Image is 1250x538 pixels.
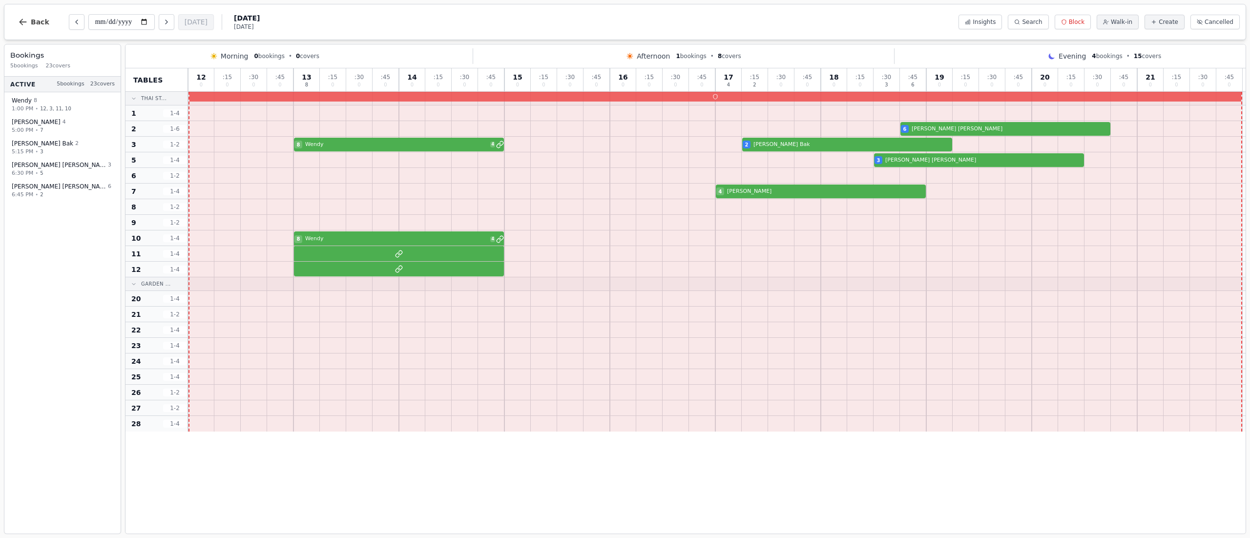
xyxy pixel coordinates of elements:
span: 0 [437,83,439,87]
span: : 15 [434,74,443,80]
span: 0 [278,83,281,87]
span: 4 [490,236,495,242]
span: 1 [676,53,680,60]
span: 0 [1043,83,1046,87]
span: 0 [296,53,300,60]
span: 18 [829,74,838,81]
span: 6 [131,171,136,181]
span: 3 [885,83,888,87]
span: 1 - 4 [163,420,187,428]
span: 1 - 4 [163,295,187,303]
span: : 15 [539,74,548,80]
span: 1 - 6 [163,125,187,133]
span: covers [296,52,319,60]
span: 17 [724,74,733,81]
span: [PERSON_NAME] [PERSON_NAME] [912,125,1110,133]
span: • [35,126,38,134]
button: Insights [958,15,1002,29]
span: 11 [131,249,141,259]
span: 0 [384,83,387,87]
span: 0 [1017,83,1020,87]
span: 0 [1069,83,1072,87]
span: 2 [75,140,79,148]
span: bookings [676,52,706,60]
span: bookings [254,52,284,60]
span: 2 [745,141,749,148]
button: [PERSON_NAME] [PERSON_NAME]36:30 PM•5 [6,158,119,181]
button: Cancelled [1190,15,1240,29]
span: 1 - 4 [163,266,187,273]
span: 2 [131,124,136,134]
button: [PERSON_NAME] [PERSON_NAME]66:45 PM•2 [6,179,119,202]
span: 0 [411,83,414,87]
button: [DATE] [178,14,214,30]
span: 0 [806,83,809,87]
span: 24 [131,356,141,366]
span: 1 - 4 [163,234,187,242]
span: 4 [727,83,730,87]
button: Walk-in [1097,15,1139,29]
span: : 45 [1225,74,1234,80]
span: 0 [1122,83,1125,87]
span: 6:30 PM [12,169,33,177]
span: 1 - 2 [163,389,187,396]
span: 4 [490,142,495,147]
span: 1 - 2 [163,141,187,148]
span: : 30 [354,74,364,80]
span: • [710,52,714,60]
span: 4 [719,188,722,195]
span: : 45 [592,74,601,80]
span: 6 [903,125,907,133]
span: 3 [40,148,43,155]
span: 1 - 2 [163,219,187,227]
span: 0 [858,83,861,87]
span: 0 [1201,83,1204,87]
span: : 45 [275,74,285,80]
span: 3 [877,157,880,164]
span: 9 [131,218,136,228]
span: 0 [252,83,255,87]
span: covers [718,52,741,60]
span: 8 [305,83,308,87]
span: Afternoon [637,51,670,61]
span: 0 [226,83,229,87]
span: 7 [40,126,43,134]
span: 5:15 PM [12,147,33,156]
span: 2 [40,191,43,198]
span: : 15 [1172,74,1181,80]
span: : 15 [855,74,865,80]
span: • [289,52,292,60]
span: : 45 [803,74,812,80]
span: : 30 [882,74,891,80]
span: 1 - 2 [163,310,187,318]
span: 0 [463,83,466,87]
span: : 15 [328,74,337,80]
span: 0 [331,83,334,87]
button: Next day [159,14,174,30]
span: : 45 [381,74,390,80]
span: Wendy [12,97,32,104]
span: 1 - 2 [163,203,187,211]
span: 8 [297,235,300,243]
span: Search [1022,18,1042,26]
span: 8 [718,53,722,60]
button: [PERSON_NAME] Bak25:15 PM•3 [6,136,119,159]
span: 0 [964,83,967,87]
span: 3 [131,140,136,149]
span: [PERSON_NAME] [PERSON_NAME] [885,156,1084,165]
span: 0 [700,83,703,87]
span: Garden ... [141,280,171,288]
button: Create [1145,15,1185,29]
span: 25 [131,372,141,382]
span: Back [31,19,49,25]
span: 2 [753,83,756,87]
span: 3 [108,161,111,169]
span: 0 [1096,83,1099,87]
span: 0 [254,53,258,60]
span: Insights [973,18,996,26]
span: Morning [221,51,249,61]
span: Walk-in [1111,18,1132,26]
span: 4 [1092,53,1096,60]
span: 26 [131,388,141,397]
span: Evening [1059,51,1086,61]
